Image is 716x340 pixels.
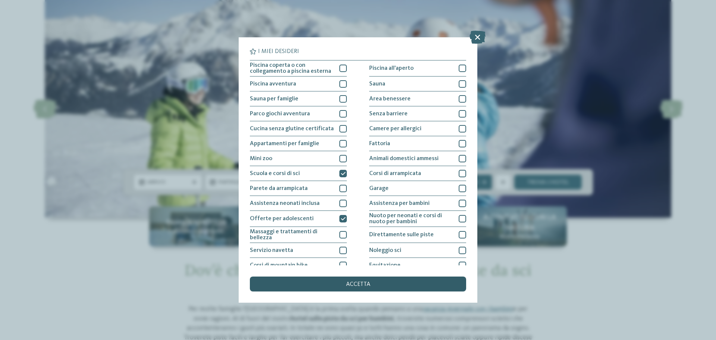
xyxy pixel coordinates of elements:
[369,200,430,206] span: Assistenza per bambini
[250,96,298,102] span: Sauna per famiglie
[250,171,300,177] span: Scuola e corsi di sci
[369,111,408,117] span: Senza barriere
[369,247,401,253] span: Noleggio sci
[369,185,389,191] span: Garage
[369,262,401,268] span: Equitazione
[250,81,296,87] span: Piscina avventura
[369,126,421,132] span: Camere per allergici
[250,126,334,132] span: Cucina senza glutine certificata
[258,49,299,54] span: I miei desideri
[250,62,334,74] span: Piscina coperta o con collegamento a piscina esterna
[369,96,411,102] span: Area benessere
[250,229,334,241] span: Massaggi e trattamenti di bellezza
[369,171,421,177] span: Corsi di arrampicata
[369,65,414,71] span: Piscina all'aperto
[250,216,314,222] span: Offerte per adolescenti
[346,281,370,287] span: accetta
[250,185,308,191] span: Parete da arrampicata
[369,213,453,225] span: Nuoto per neonati e corsi di nuoto per bambini
[250,156,272,162] span: Mini zoo
[250,200,320,206] span: Assistenza neonati inclusa
[369,141,390,147] span: Fattoria
[250,247,293,253] span: Servizio navetta
[369,156,439,162] span: Animali domestici ammessi
[250,111,310,117] span: Parco giochi avventura
[369,81,385,87] span: Sauna
[369,232,434,238] span: Direttamente sulle piste
[250,141,319,147] span: Appartamenti per famiglie
[250,262,308,268] span: Corsi di mountain bike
